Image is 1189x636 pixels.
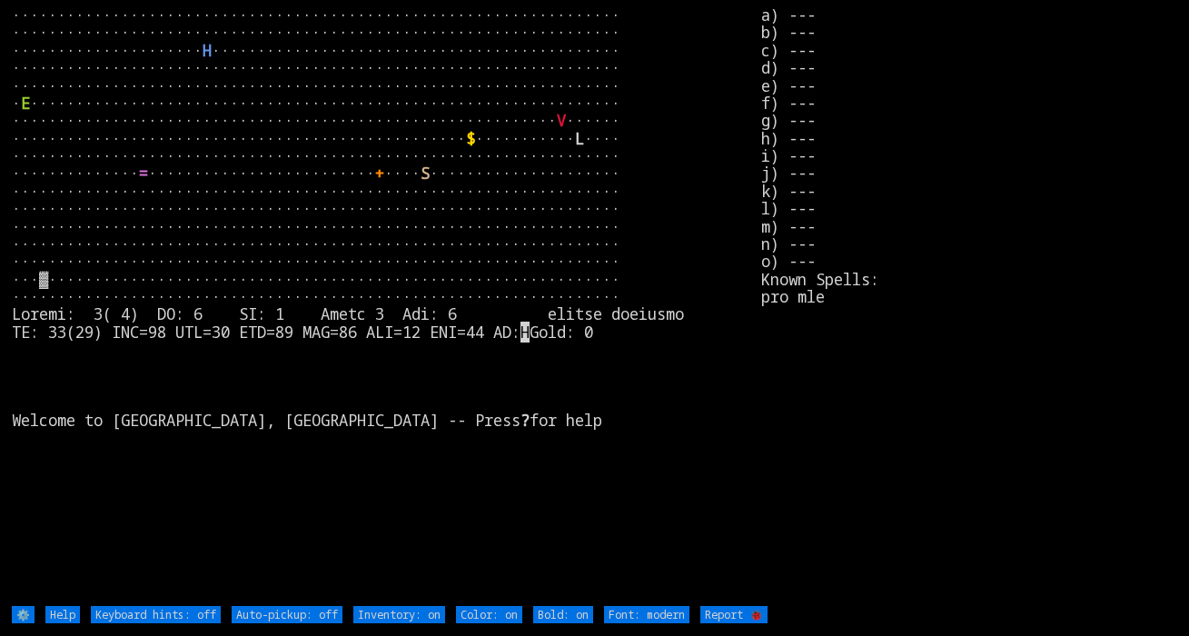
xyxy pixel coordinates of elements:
[533,606,593,623] input: Bold: on
[353,606,445,623] input: Inventory: on
[12,606,35,623] input: ⚙️
[421,163,430,184] font: S
[232,606,342,623] input: Auto-pickup: off
[700,606,768,623] input: Report 🐞
[12,6,761,604] larn: ··································································· ·····························...
[520,410,530,431] b: ?
[575,128,584,149] font: L
[557,110,566,131] font: V
[45,606,80,623] input: Help
[375,163,384,184] font: +
[203,40,212,61] font: H
[456,606,522,623] input: Color: on
[520,322,530,343] mark: H
[604,606,689,623] input: Font: modern
[21,93,30,114] font: E
[139,163,148,184] font: =
[466,128,475,149] font: $
[91,606,221,623] input: Keyboard hints: off
[761,6,1177,604] stats: a) --- b) --- c) --- d) --- e) --- f) --- g) --- h) --- i) --- j) --- k) --- l) --- m) --- n) ---...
